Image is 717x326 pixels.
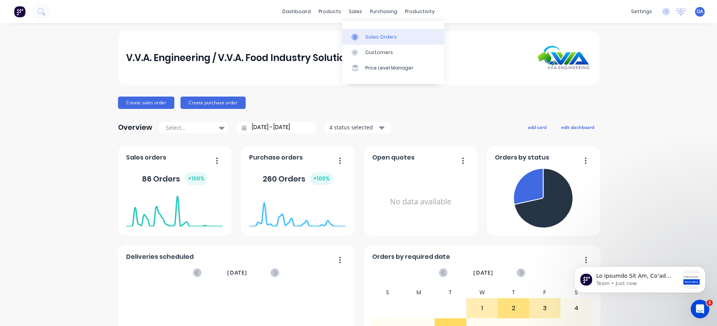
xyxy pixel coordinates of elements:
span: [DATE] [473,268,493,277]
div: settings [627,6,656,17]
div: S [372,287,403,298]
div: + 100 % [185,172,208,185]
p: Message from Team, sent Just now [34,29,117,36]
div: No data available [372,165,469,238]
div: 4 [561,299,592,318]
div: S [560,287,592,298]
div: productivity [401,6,439,17]
div: Overview [118,120,152,135]
div: Customers [365,49,393,56]
span: Purchase orders [249,153,303,162]
button: Create sales order [118,97,174,109]
div: 3 [530,299,560,318]
button: add card [523,122,552,132]
div: T [435,287,466,298]
div: products [315,6,345,17]
div: W [466,287,498,298]
div: 4 status selected [329,123,378,131]
span: OA [697,8,703,15]
span: 1 [707,300,713,306]
div: 260 Orders [263,172,333,185]
div: sales [345,6,366,17]
a: Customers [342,45,444,60]
img: V.V.A. Engineering / V.V.A. Food Industry Solutions [537,46,591,70]
span: Orders by status [495,153,549,162]
button: 4 status selected [325,122,391,133]
button: Create purchase order [181,97,246,109]
div: purchasing [366,6,401,17]
div: V.V.A. Engineering / V.V.A. Food Industry Solutions [126,50,356,66]
span: Orders by required date [372,252,450,261]
div: M [403,287,435,298]
span: [DATE] [227,268,247,277]
iframe: Intercom live chat [691,300,709,318]
span: Deliveries scheduled [126,252,194,261]
span: Open quotes [372,153,415,162]
button: edit dashboard [556,122,599,132]
div: T [498,287,529,298]
span: Sales orders [126,153,166,162]
div: Sales Orders [365,34,397,41]
img: Factory [14,6,25,17]
div: 86 Orders [142,172,208,185]
div: Price Level Manager [365,65,413,71]
a: Price Level Manager [342,60,444,76]
div: + 100 % [310,172,333,185]
div: F [529,287,561,298]
div: 1 [467,299,498,318]
div: 2 [498,299,529,318]
a: Sales Orders [342,29,444,44]
a: dashboard [278,6,315,17]
iframe: Intercom notifications message [563,251,717,305]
